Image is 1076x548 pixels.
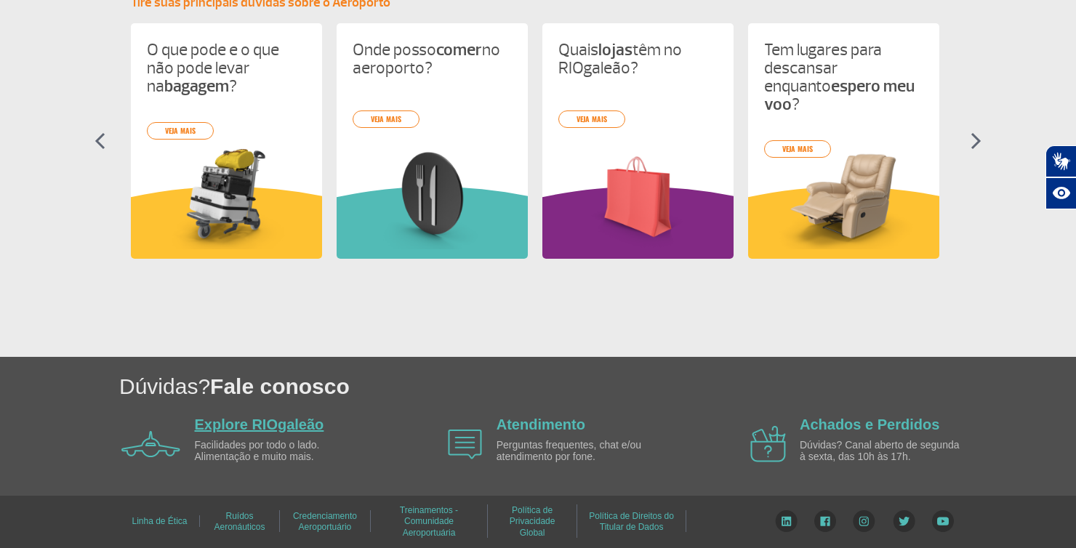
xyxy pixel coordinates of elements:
a: Credenciamento Aeroportuário [293,506,357,537]
img: Facebook [814,510,836,532]
a: veja mais [764,140,831,158]
button: Abrir recursos assistivos. [1045,177,1076,209]
p: Quais têm no RIOgaleão? [558,41,718,77]
a: Política de Privacidade Global [510,500,555,543]
a: veja mais [353,110,419,128]
img: card%20informa%C3%A7%C3%B5es%201.png [147,145,306,249]
img: airplane icon [750,426,786,462]
p: Facilidades por todo o lado. Alimentação e muito mais. [195,440,362,462]
img: card%20informa%C3%A7%C3%B5es%208.png [353,145,512,249]
a: Política de Direitos do Titular de Dados [589,506,674,537]
img: LinkedIn [775,510,798,532]
p: Tem lugares para descansar enquanto ? [764,41,923,113]
strong: comer [436,39,482,60]
img: card%20informa%C3%A7%C3%B5es%204.png [764,145,923,249]
img: card%20informa%C3%A7%C3%B5es%206.png [558,145,718,249]
img: amareloInformacoesUteis.svg [748,187,939,259]
p: Onde posso no aeroporto? [353,41,512,77]
img: seta-esquerda [95,132,105,150]
p: Perguntas frequentes, chat e/ou atendimento por fone. [497,440,664,462]
p: O que pode e o que não pode levar na ? [147,41,306,95]
strong: lojas [598,39,633,60]
div: Plugin de acessibilidade da Hand Talk. [1045,145,1076,209]
a: Ruídos Aeronáuticos [214,506,265,537]
a: veja mais [147,122,214,140]
strong: espero meu voo [764,76,915,115]
img: airplane icon [121,431,180,457]
p: Dúvidas? Canal aberto de segunda à sexta, das 10h às 17h. [800,440,967,462]
span: Fale conosco [210,374,350,398]
img: Twitter [893,510,915,532]
a: Linha de Ética [132,511,187,531]
img: YouTube [932,510,954,532]
a: Treinamentos - Comunidade Aeroportuária [400,500,458,543]
img: roxoInformacoesUteis.svg [542,187,734,259]
img: verdeInformacoesUteis.svg [337,187,528,259]
img: amareloInformacoesUteis.svg [131,187,322,259]
img: airplane icon [448,430,482,459]
strong: bagagem [164,76,229,97]
img: Instagram [853,510,875,532]
a: Achados e Perdidos [800,416,939,432]
button: Abrir tradutor de língua de sinais. [1045,145,1076,177]
a: Atendimento [497,416,585,432]
img: seta-direita [971,132,981,150]
h1: Dúvidas? [119,371,1076,401]
a: veja mais [558,110,625,128]
a: Explore RIOgaleão [195,416,324,432]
